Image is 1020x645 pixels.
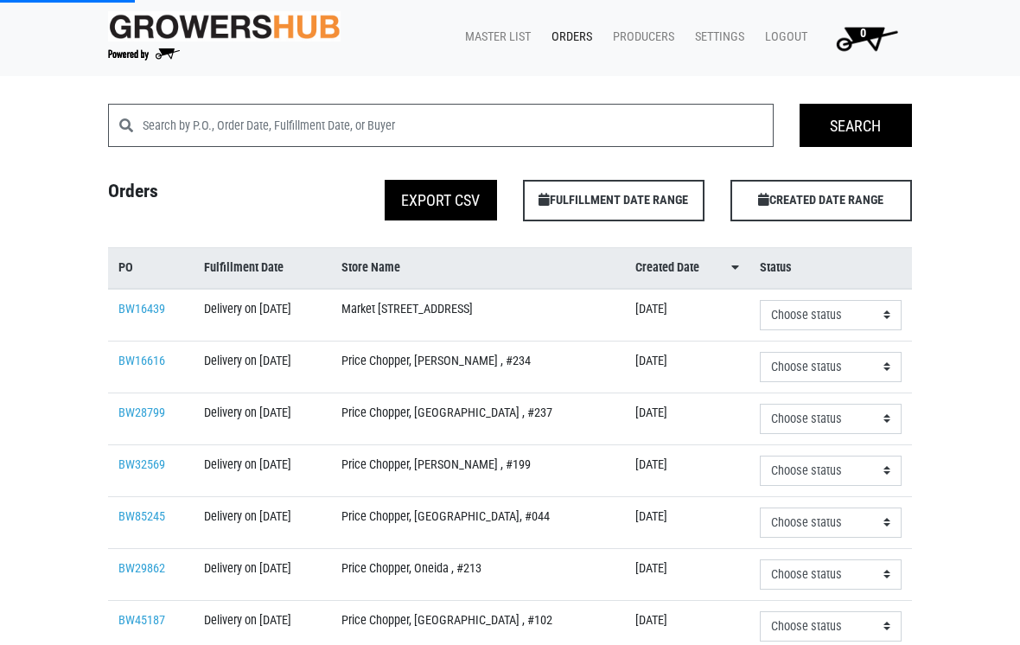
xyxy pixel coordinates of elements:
a: BW45187 [118,613,165,628]
span: Store Name [341,259,400,278]
a: PO [118,259,183,278]
span: FULFILLMENT DATE RANGE [523,180,704,221]
img: original-fc7597fdc6adbb9d0e2ae620e786d1a2.jpg [108,11,341,42]
h4: Orders [95,180,303,214]
td: Price Chopper, [PERSON_NAME] , #234 [331,341,625,393]
td: [DATE] [625,341,749,393]
input: Search [800,104,912,147]
a: BW28799 [118,406,165,420]
span: Status [760,259,792,278]
img: Cart [828,21,905,55]
a: BW16616 [118,354,165,368]
span: Created Date [635,259,699,278]
a: Producers [599,21,681,54]
input: Search by P.O., Order Date, Fulfillment Date, or Buyer [143,104,774,147]
td: [DATE] [625,496,749,548]
td: [DATE] [625,289,749,342]
td: Delivery on [DATE] [194,444,331,496]
a: Settings [681,21,751,54]
a: BW29862 [118,561,165,576]
td: [DATE] [625,548,749,600]
a: Store Name [341,259,615,278]
a: Created Date [635,259,739,278]
a: Logout [751,21,814,54]
a: BW16439 [118,302,165,316]
a: Status [760,259,902,278]
td: Delivery on [DATE] [194,289,331,342]
td: Price Chopper, [GEOGRAPHIC_DATA], #044 [331,496,625,548]
span: PO [118,259,133,278]
td: Market [STREET_ADDRESS] [331,289,625,342]
img: Powered by Big Wheelbarrow [108,48,180,61]
td: Price Chopper, [GEOGRAPHIC_DATA] , #237 [331,393,625,444]
span: CREATED DATE RANGE [730,180,912,221]
a: 0 [814,21,912,55]
a: BW32569 [118,457,165,472]
span: Fulfillment Date [204,259,284,278]
td: [DATE] [625,444,749,496]
a: Fulfillment Date [204,259,321,278]
td: [DATE] [625,393,749,444]
button: Export CSV [385,180,497,220]
td: Delivery on [DATE] [194,548,331,600]
a: Master List [451,21,538,54]
td: Delivery on [DATE] [194,341,331,393]
td: Price Chopper, [PERSON_NAME] , #199 [331,444,625,496]
td: Delivery on [DATE] [194,496,331,548]
span: 0 [860,26,866,41]
td: Delivery on [DATE] [194,393,331,444]
a: Orders [538,21,599,54]
td: Price Chopper, Oneida , #213 [331,548,625,600]
a: BW85245 [118,509,165,524]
